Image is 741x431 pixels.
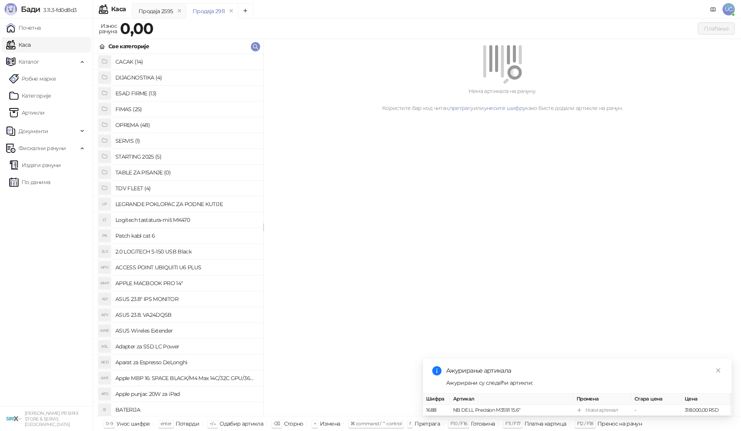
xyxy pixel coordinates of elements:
h4: Logitech tastatura-miš MK470 [115,214,257,226]
div: PK [98,230,111,242]
h4: ASUS Wireles Extender [115,325,257,337]
div: A2I [98,293,111,305]
div: Пренос на рачун [597,419,642,429]
th: Промена [574,394,631,405]
a: По данима [9,174,50,190]
span: Фискални рачуни [19,140,66,156]
div: Износ рачуна [97,21,118,36]
div: Унос шифре [117,419,150,429]
span: Каталог [19,54,39,69]
div: B [98,404,111,416]
span: info-circle [432,366,442,375]
span: ↑/↓ [210,421,216,426]
h4: Apple MBP 16: SPACE BLACK/M4 Max 14C/32C GPU/36GB/1T-ZEE [115,372,257,384]
div: Платна картица [524,419,567,429]
h4: OPREMA (48) [115,119,257,131]
h4: ASUS 23.8" IPS MONITOR [115,293,257,305]
h4: APPLE MACBOOK PRO 14" [115,277,257,289]
div: AED [98,356,111,368]
h4: LEGRANDE POKLOPAC ZA PODNE KUTIJE [115,198,257,210]
a: Каса [6,37,30,52]
div: AWE [98,325,111,337]
button: Плаћање [698,22,735,35]
div: Одабир артикла [220,419,263,429]
small: [PERSON_NAME] PR SIRIX STORE & SERVIS [GEOGRAPHIC_DATA] [25,411,78,427]
div: AMP [98,277,111,289]
span: 0-9 [106,421,113,426]
a: ArtikliАртикли [9,105,45,120]
h4: ASUS 23.8. VA24DQSB [115,309,257,321]
a: унесите шифру [484,105,526,112]
td: NB DELL Precision M3591 15.6" [450,405,574,416]
h4: Adapter za SSD LC Power [115,340,257,353]
span: Документи [19,123,48,139]
span: ⌘ command / ⌃ control [350,421,402,426]
h4: ESAD FIRME (13) [115,87,257,100]
div: Каса [111,6,126,12]
a: Категорије [9,88,51,103]
div: ASL [98,340,111,353]
span: F10 / F16 [450,421,467,426]
a: Издати рачуни [9,157,61,173]
h4: TABLE ZA PISANJE (0) [115,166,257,179]
div: Сторно [284,419,303,429]
span: close [716,368,721,373]
h4: DIJAGNOSTIKA (4) [115,71,257,84]
a: Робне марке [9,71,56,86]
div: Ажурирање артикала [446,366,722,375]
td: 1688 [423,405,450,416]
h4: Apple punjac 20W za iPad [115,388,257,400]
a: Почетна [6,20,41,35]
div: Продаја 2595 [139,7,173,15]
span: ⌫ [274,421,280,426]
th: Цена [682,394,732,405]
h4: BATERIJA [115,404,257,416]
span: F12 / F18 [577,421,594,426]
div: APU [98,261,111,274]
span: + [314,421,316,426]
div: AM1 [98,372,111,384]
div: Готовина [471,419,495,429]
h4: TDV FLEET (4) [115,182,257,194]
h4: Aparat za Espresso DeLonghi [115,356,257,368]
h4: ACCESS POINT UBIQUITI U6 PLUS [115,261,257,274]
div: LT [98,214,111,226]
div: Све категорије [108,42,149,51]
button: remove [174,8,184,14]
div: AP2 [98,388,111,400]
h4: CACAK (14) [115,56,257,68]
span: Бади [21,5,40,14]
div: 2LS [98,245,111,258]
div: Продаја 2911 [193,7,225,15]
span: F11 / F17 [505,421,520,426]
h4: FIMAS (25) [115,103,257,115]
button: Add tab [238,3,253,19]
img: 64x64-companyLogo-cb9a1907-c9b0-4601-bb5e-5084e694c383.png [6,411,22,426]
th: Стара цена [631,394,682,405]
div: Нема артикала на рачуну. Користите бар код читач, или како бисте додали артикле на рачун. [273,87,732,112]
div: Ажурирани су следећи артикли: [446,379,722,387]
div: Измена [320,419,340,429]
div: A2V [98,309,111,321]
h4: SERVIS (1) [115,135,257,147]
img: Logo [5,3,17,15]
span: enter [161,421,172,426]
h4: 2.0 LOGITECH S-150 USB Black [115,245,257,258]
h4: Patch kabl cat 6 [115,230,257,242]
div: Претрага [414,419,440,429]
a: Close [714,366,722,375]
td: 318.000,00 RSD [682,405,732,416]
a: претрагу [449,105,474,112]
a: Документација [707,3,719,15]
th: Шифра [423,394,450,405]
div: Потврди [176,419,200,429]
th: Артикал [450,394,574,405]
span: f [409,421,411,426]
div: grid [93,54,263,416]
td: - [631,405,682,416]
h4: STARTING 2025 (5) [115,150,257,163]
div: LP [98,198,111,210]
button: remove [226,8,236,14]
span: UĆ [722,3,735,15]
strong: 0,00 [120,19,153,38]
